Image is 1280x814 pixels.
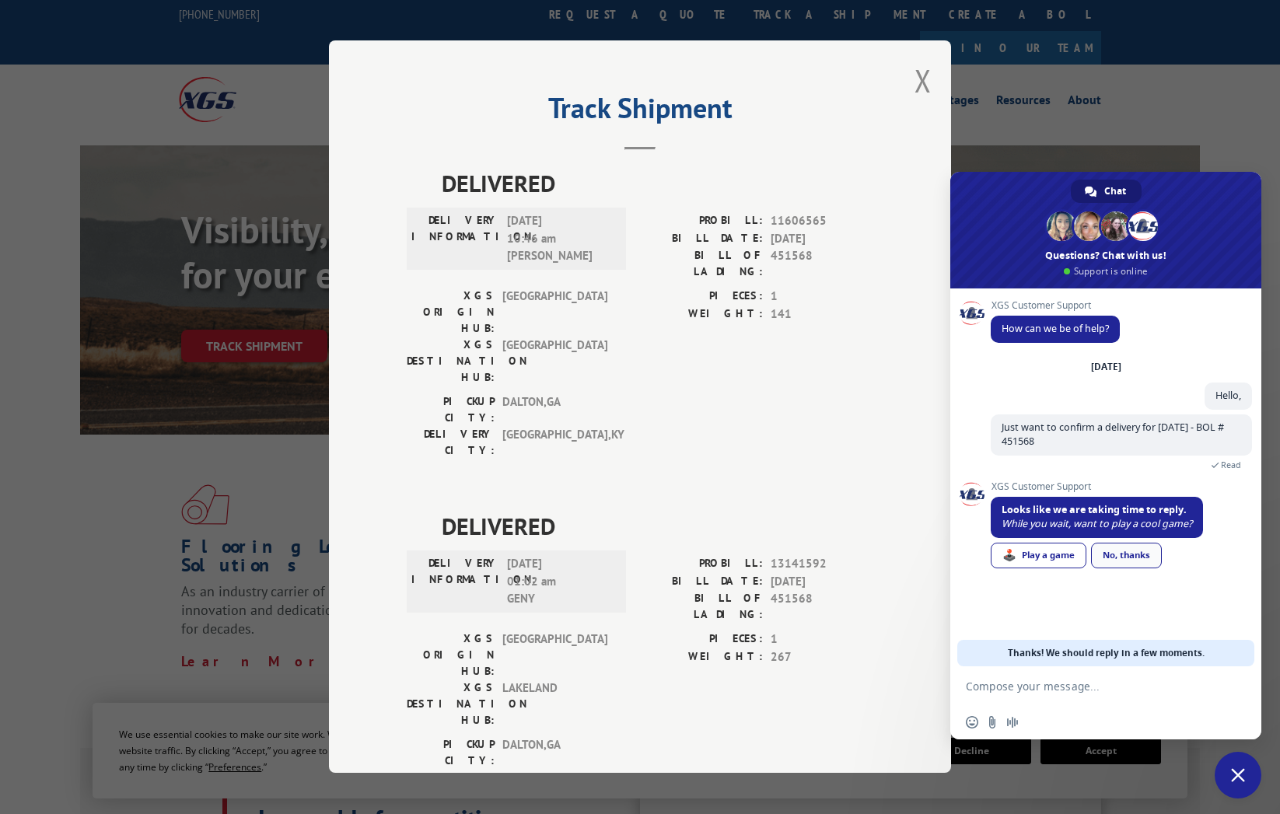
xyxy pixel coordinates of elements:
[502,736,607,769] span: DALTON , GA
[407,288,495,337] label: XGS ORIGIN HUB:
[915,60,932,101] button: Close modal
[407,393,495,426] label: PICKUP CITY:
[966,679,1212,693] textarea: Compose your message...
[771,247,873,280] span: 451568
[407,337,495,386] label: XGS DESTINATION HUB:
[640,648,763,666] label: WEIGHT:
[502,337,607,386] span: [GEOGRAPHIC_DATA]
[640,590,763,623] label: BILL OF LADING:
[1215,752,1261,798] div: Close chat
[771,230,873,248] span: [DATE]
[640,631,763,648] label: PIECES:
[407,769,495,802] label: DELIVERY CITY:
[1091,362,1121,372] div: [DATE]
[991,543,1086,568] div: Play a game
[771,573,873,591] span: [DATE]
[502,631,607,679] span: [GEOGRAPHIC_DATA]
[507,212,612,265] span: [DATE] 10:46 am [PERSON_NAME]
[771,212,873,230] span: 11606565
[1008,640,1205,666] span: Thanks! We should reply in a few moments.
[407,631,495,679] label: XGS ORIGIN HUB:
[502,393,607,426] span: DALTON , GA
[771,590,873,623] span: 451568
[1002,503,1187,516] span: Looks like we are taking time to reply.
[407,97,873,127] h2: Track Shipment
[640,555,763,573] label: PROBILL:
[507,555,612,608] span: [DATE] 01:02 am GENY
[442,166,873,201] span: DELIVERED
[991,481,1203,492] span: XGS Customer Support
[986,716,998,728] span: Send a file
[640,306,763,323] label: WEIGHT:
[1215,389,1241,402] span: Hello,
[640,247,763,280] label: BILL OF LADING:
[1006,716,1019,728] span: Audio message
[1071,180,1142,203] div: Chat
[1002,517,1192,530] span: While you wait, want to play a cool game?
[771,288,873,306] span: 1
[442,508,873,543] span: DELIVERED
[407,679,495,728] label: XGS DESTINATION HUB:
[1091,543,1162,568] div: No, thanks
[411,555,499,608] label: DELIVERY INFORMATION:
[1002,421,1224,448] span: Just want to confirm a delivery for [DATE] - BOL # 451568
[640,573,763,591] label: BILL DATE:
[640,212,763,230] label: PROBILL:
[771,648,873,666] span: 267
[502,679,607,728] span: LAKELAND
[771,306,873,323] span: 141
[1221,459,1241,470] span: Read
[640,230,763,248] label: BILL DATE:
[771,631,873,648] span: 1
[966,716,978,728] span: Insert an emoji
[502,288,607,337] span: [GEOGRAPHIC_DATA]
[1002,322,1109,335] span: How can we be of help?
[1104,180,1126,203] span: Chat
[771,555,873,573] span: 13141592
[407,426,495,459] label: DELIVERY CITY:
[502,769,607,802] span: [GEOGRAPHIC_DATA] , FL
[1002,549,1016,561] span: 🕹️
[411,212,499,265] label: DELIVERY INFORMATION:
[991,300,1120,311] span: XGS Customer Support
[640,288,763,306] label: PIECES:
[502,426,607,459] span: [GEOGRAPHIC_DATA] , KY
[407,736,495,769] label: PICKUP CITY:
